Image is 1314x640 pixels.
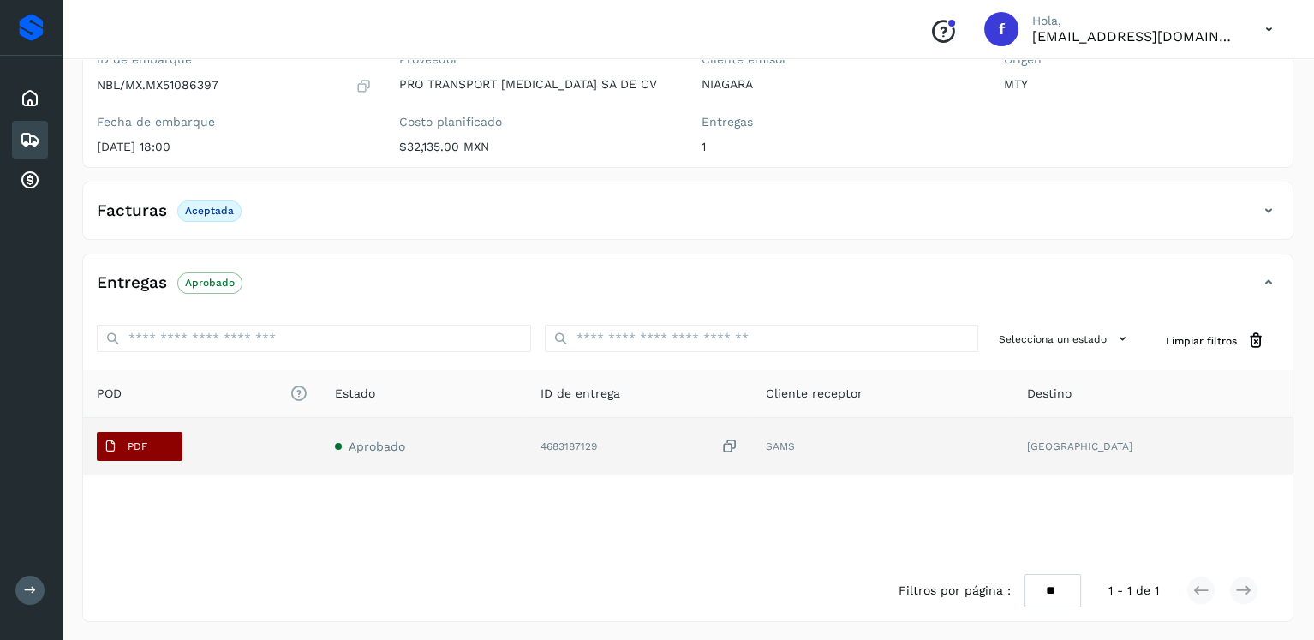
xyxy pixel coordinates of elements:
p: 1 [702,140,977,154]
button: Limpiar filtros [1152,325,1279,356]
div: 4683187129 [541,438,738,456]
p: $32,135.00 MXN [399,140,674,154]
span: Limpiar filtros [1166,333,1237,349]
h4: Facturas [97,201,167,221]
p: MTY [1004,77,1279,92]
p: [DATE] 18:00 [97,140,372,154]
span: Cliente receptor [766,385,863,403]
span: 1 - 1 de 1 [1108,582,1159,600]
p: Aceptada [185,205,234,217]
label: Origen [1004,52,1279,67]
h4: Entregas [97,273,167,293]
label: Cliente emisor [702,52,977,67]
td: SAMS [752,418,1013,475]
span: Filtros por página : [899,582,1011,600]
span: Aprobado [349,440,405,453]
div: FacturasAceptada [83,196,1293,239]
label: Entregas [702,115,977,129]
div: EntregasAprobado [83,268,1293,311]
div: Inicio [12,80,48,117]
button: Selecciona un estado [992,325,1138,353]
span: Destino [1027,385,1072,403]
label: Proveedor [399,52,674,67]
p: Hola, [1032,14,1238,28]
div: Cuentas por cobrar [12,162,48,200]
p: PDF [128,440,147,452]
span: ID de entrega [541,385,620,403]
label: Costo planificado [399,115,674,129]
label: Fecha de embarque [97,115,372,129]
div: Embarques [12,121,48,159]
label: ID de embarque [97,52,372,67]
p: Aprobado [185,277,235,289]
span: Estado [335,385,375,403]
button: PDF [97,432,182,461]
p: NIAGARA [702,77,977,92]
td: [GEOGRAPHIC_DATA] [1013,418,1293,475]
span: POD [97,385,308,403]
p: NBL/MX.MX51086397 [97,78,218,93]
p: facturacion@protransport.com.mx [1032,28,1238,45]
p: PRO TRANSPORT [MEDICAL_DATA] SA DE CV [399,77,674,92]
